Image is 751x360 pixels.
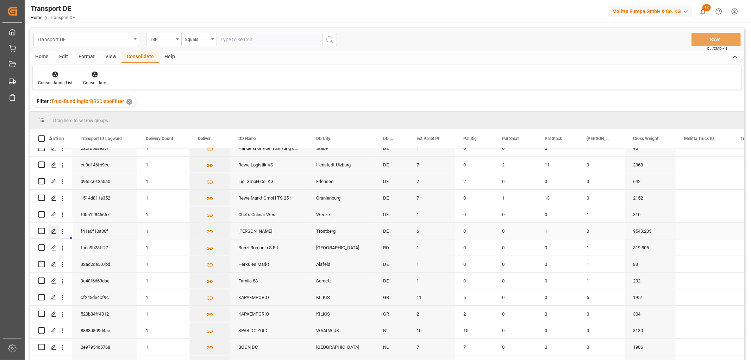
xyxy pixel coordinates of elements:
[578,306,625,322] div: 0
[625,289,676,305] div: 1951
[633,136,658,141] span: Gross Weight
[230,173,308,189] div: Lidl GmbH Co. KG
[578,190,625,206] div: 0
[375,306,408,322] div: GR
[185,35,209,43] div: Equals
[695,4,711,19] button: show 12 new notifications
[72,157,137,173] div: ec9d146fb9cc
[230,157,308,173] div: Rewe Logistik VS
[308,256,375,272] div: Alsfeld
[308,239,375,256] div: [GEOGRAPHIC_DATA]
[625,256,676,272] div: 83
[230,256,308,272] div: Herkules Markt
[72,339,137,355] div: 2e97954c5768
[455,223,494,239] div: 0
[625,206,676,222] div: 310
[536,306,578,322] div: 0
[83,80,106,86] div: Consolidate
[455,239,494,256] div: 0
[217,33,322,46] input: Type to search
[536,289,578,305] div: 0
[408,206,455,222] div: 1
[308,339,375,355] div: [GEOGRAPHIC_DATA]
[375,339,408,355] div: NL
[30,289,72,306] div: Press SPACE to select this row.
[137,289,189,305] div: 1
[536,239,578,256] div: 0
[30,239,72,256] div: Press SPACE to select this row.
[455,306,494,322] div: 2
[455,206,494,222] div: 0
[578,339,625,355] div: 0
[625,273,676,289] div: 202
[417,136,439,141] span: Est Pallet Pl
[455,190,494,206] div: 0
[408,289,455,305] div: 11
[383,136,393,141] span: DD Country
[150,35,174,43] div: TSP
[455,273,494,289] div: 0
[137,157,189,173] div: 1
[408,256,455,272] div: 1
[308,223,375,239] div: Trostberg
[494,322,536,338] div: 0
[30,223,72,239] div: Press SPACE to select this row.
[625,322,676,338] div: 3130
[73,51,100,63] div: Format
[121,51,159,63] div: Consolidate
[536,190,578,206] div: 13
[49,135,64,142] div: Action
[30,256,72,273] div: Press SPACE to select this row.
[536,223,578,239] div: 1
[578,173,625,189] div: 0
[30,157,72,173] div: Press SPACE to select this row.
[137,239,189,256] div: 1
[375,322,408,338] div: NL
[230,339,308,355] div: BOON DC
[72,239,137,256] div: fbca9b23ff27
[494,256,536,272] div: 0
[545,136,562,141] span: Pal Stack
[625,190,676,206] div: 2152
[578,273,625,289] div: 1
[72,273,137,289] div: 9c48f6663dae
[455,157,494,173] div: 0
[625,239,676,256] div: 319.805
[455,322,494,338] div: 10
[72,289,137,305] div: cf245de4cf9c
[137,173,189,189] div: 1
[494,289,536,305] div: 0
[494,339,536,355] div: 0
[51,98,124,104] span: TruckBundlingforRRSDispoFIlter
[578,239,625,256] div: 1
[230,239,308,256] div: Bunzl Romania S.R.L.
[455,339,494,355] div: 7
[625,306,676,322] div: 304
[137,273,189,289] div: 1
[684,136,714,141] span: Melitta Truck ID
[322,33,337,46] button: search button
[31,15,42,20] a: Home
[375,223,408,239] div: DE
[494,223,536,239] div: 0
[308,273,375,289] div: Sereetz
[578,289,625,305] div: 6
[316,136,330,141] span: DD City
[502,136,519,141] span: Pal Small
[408,273,455,289] div: 1
[81,136,122,141] span: Transport ID Logward
[37,35,131,43] div: Transport DE
[72,173,137,189] div: 0965c613a0a0
[578,157,625,173] div: 0
[408,157,455,173] div: 7
[408,173,455,189] div: 2
[53,118,108,123] span: Drag here to set row groups
[230,206,308,222] div: Chefs Culinar West
[37,98,51,104] span: Filter :
[408,322,455,338] div: 10
[230,289,308,305] div: KAPAEMPORIO
[137,322,189,338] div: 1
[711,4,727,19] button: Help Center
[578,206,625,222] div: 1
[536,273,578,289] div: 0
